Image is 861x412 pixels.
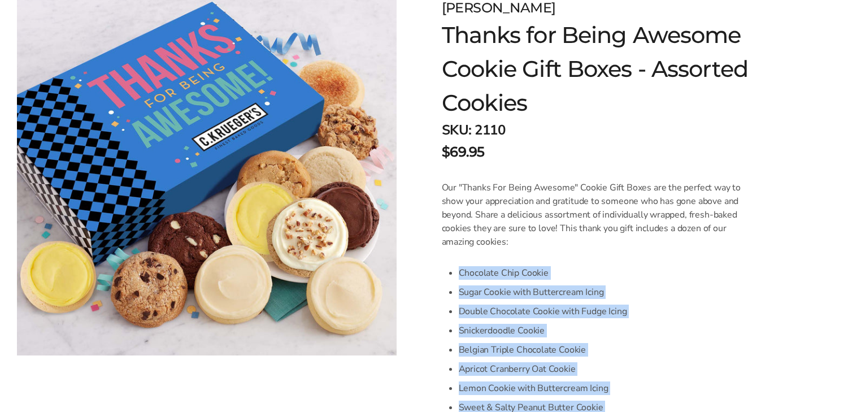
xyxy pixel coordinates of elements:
li: Belgian Triple Chocolate Cookie [459,340,751,359]
li: Chocolate Chip Cookie [459,263,751,283]
iframe: Sign Up via Text for Offers [9,369,117,403]
span: 2110 [475,121,505,139]
p: Our "Thanks For Being Awesome" Cookie Gift Boxes are the perfect way to show your appreciation an... [442,181,751,249]
li: Apricot Cranberry Oat Cookie [459,359,751,379]
strong: SKU: [442,121,472,139]
li: Sugar Cookie with Buttercream Icing [459,283,751,302]
h1: Thanks for Being Awesome Cookie Gift Boxes - Assorted Cookies [442,18,802,120]
span: $69.95 [442,142,485,162]
li: Double Chocolate Cookie with Fudge Icing [459,302,751,321]
li: Snickerdoodle Cookie [459,321,751,340]
li: Lemon Cookie with Buttercream Icing [459,379,751,398]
